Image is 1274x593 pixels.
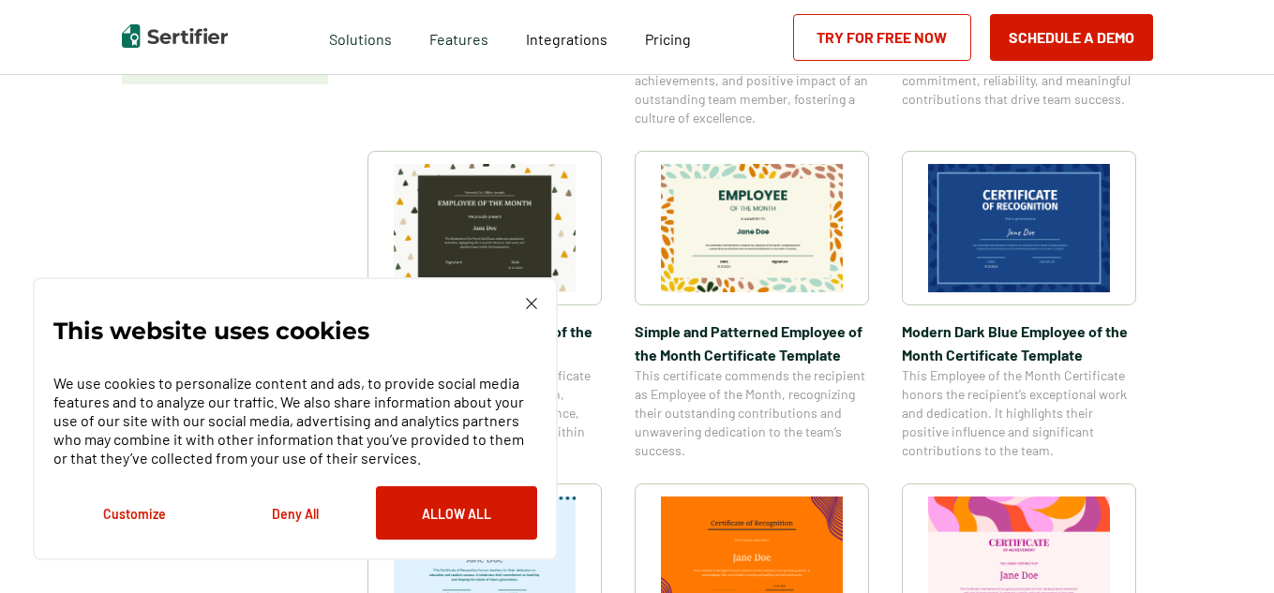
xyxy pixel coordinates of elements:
img: Sertifier | Digital Credentialing Platform [122,24,228,48]
a: Simple and Patterned Employee of the Month Certificate TemplateSimple and Patterned Employee of t... [635,151,869,460]
span: This Employee of the Month Certificate celebrates the dedication, achievements, and positive impa... [635,34,869,127]
a: Try for Free Now [793,14,971,61]
a: Integrations [526,25,607,49]
span: Features [429,25,488,49]
button: Schedule a Demo [990,14,1153,61]
button: Deny All [215,486,376,540]
img: Simple and Patterned Employee of the Month Certificate Template [661,164,843,292]
button: Allow All [376,486,537,540]
span: Simple and Patterned Employee of the Month Certificate Template [635,319,869,366]
span: Integrations [526,30,607,48]
img: Cookie Popup Close [526,298,537,309]
img: Modern Dark Blue Employee of the Month Certificate Template [928,164,1110,292]
p: We use cookies to personalize content and ads, to provide social media features and to analyze ou... [53,374,537,467]
a: Simple & Colorful Employee of the Month Certificate TemplateSimple & Colorful Employee of the Mon... [367,151,602,460]
span: Modern Dark Blue Employee of the Month Certificate Template [902,319,1136,366]
p: This website uses cookies [53,321,369,340]
span: This certificate commends the recipient as Employee of the Month, recognizing their outstanding c... [635,366,869,460]
img: Simple & Colorful Employee of the Month Certificate Template [394,164,576,292]
a: Modern Dark Blue Employee of the Month Certificate TemplateModern Dark Blue Employee of the Month... [902,151,1136,460]
span: This Employee of the Month Certificate honors the recipient’s exceptional work and dedication. It... [902,366,1136,460]
span: Pricing [645,30,691,48]
button: Customize [53,486,215,540]
a: Pricing [645,25,691,49]
span: Solutions [329,25,392,49]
